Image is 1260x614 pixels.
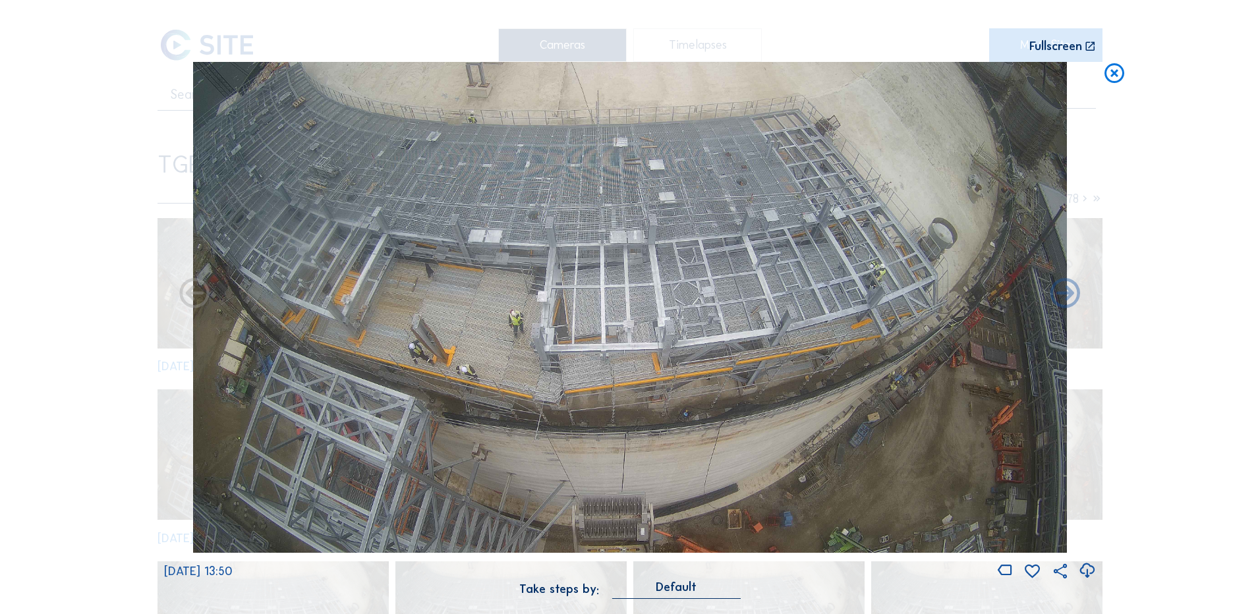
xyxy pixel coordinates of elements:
[519,583,599,595] div: Take steps by:
[177,277,213,313] i: Forward
[164,564,233,578] span: [DATE] 13:50
[193,62,1067,553] img: Image
[612,581,741,599] div: Default
[1047,277,1083,313] i: Back
[1029,40,1082,53] div: Fullscreen
[656,581,697,593] div: Default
